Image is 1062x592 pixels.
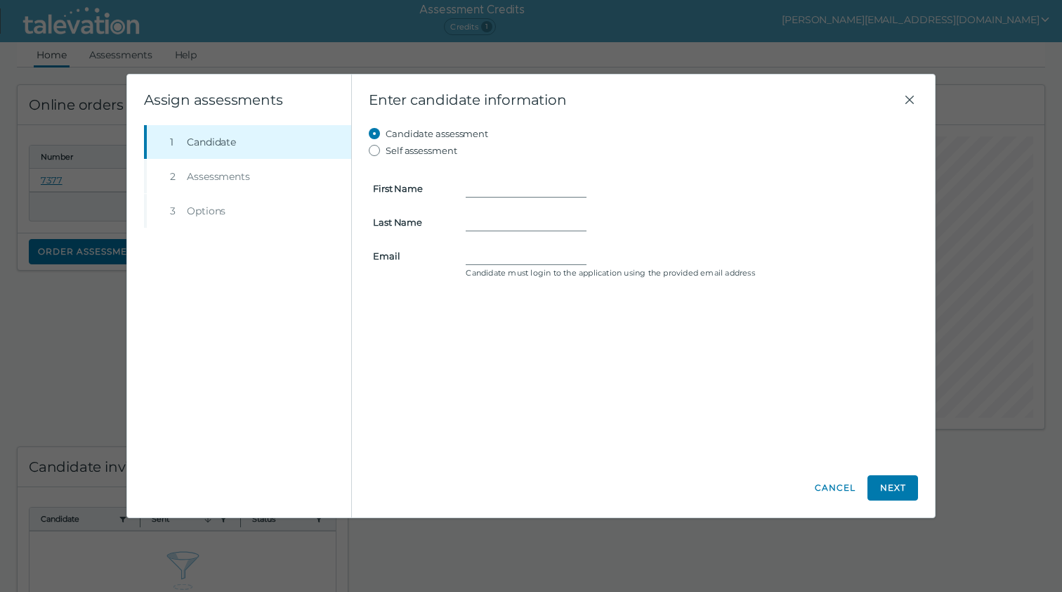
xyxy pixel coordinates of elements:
button: Next [867,475,918,501]
label: First Name [365,183,457,194]
nav: Wizard steps [144,125,351,228]
clr-control-helper: Candidate must login to the application using the provided email address [466,267,914,278]
label: Last Name [365,217,457,228]
button: 1Candidate [147,125,351,159]
label: Email [365,250,457,262]
span: Enter candidate information [369,91,901,108]
button: Close [901,91,918,108]
div: 1 [170,135,181,149]
button: Cancel [814,475,856,501]
clr-wizard-title: Assign assessments [144,91,282,108]
label: Candidate assessment [386,125,488,142]
label: Self assessment [386,142,457,159]
span: Candidate [187,135,236,149]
